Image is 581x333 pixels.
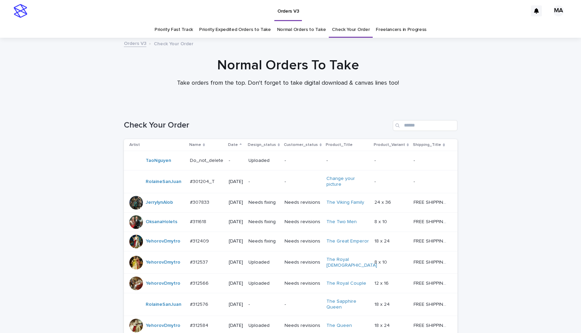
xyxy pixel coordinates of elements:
[199,22,271,38] a: Priority Expedited Orders to Take
[248,238,279,244] p: Needs fixing
[332,22,370,38] a: Check Your Order
[146,200,173,205] a: JerrylynAlob
[374,321,391,329] p: 18 x 24
[190,279,210,286] p: #312566
[124,232,457,251] tr: YehorovDmytro #312409#312409 [DATE]Needs fixingNeeds revisionsThe Great Emperor 18 x 2418 x 24 FR...
[414,218,448,225] p: FREE SHIPPING - preview in 1-2 business days, after your approval delivery will take 5-10 b.d.
[326,257,377,268] a: The Royal [DEMOGRAPHIC_DATA]
[190,156,225,164] p: Do_not_delete
[124,251,457,274] tr: YehorovDmytro #312537#312537 [DATE]UploadedNeeds revisionsThe Royal [DEMOGRAPHIC_DATA] 8 x 108 x ...
[285,219,321,225] p: Needs revisions
[374,156,377,164] p: -
[414,156,416,164] p: -
[248,219,279,225] p: Needs fixing
[124,170,457,193] tr: RolaineSanJuan #301204_T#301204_T [DATE]--Change your picture -- --
[124,120,390,130] h1: Check Your Order
[248,158,279,164] p: Uploaded
[121,57,455,73] h1: Normal Orders To Take
[414,198,448,205] p: FREE SHIPPING - preview in 1-2 business days, after your approval delivery will take 5-10 b.d., l...
[326,141,353,149] p: Product_Title
[374,178,377,185] p: -
[393,120,457,131] input: Search
[124,212,457,232] tr: OksanaHolets #311618#311618 [DATE]Needs fixingNeeds revisionsThe Two Men 8 x 108 x 10 FREE SHIPPI...
[190,178,216,185] p: #301204_T
[229,158,243,164] p: -
[124,274,457,293] tr: YehorovDmytro #312566#312566 [DATE]UploadedNeeds revisionsThe Royal Couple 12 x 1612 x 16 FREE SH...
[284,141,318,149] p: Customer_status
[129,141,140,149] p: Artist
[248,302,279,307] p: -
[248,323,279,329] p: Uploaded
[326,200,364,205] a: The Viking Family
[376,22,426,38] a: Freelancers in Progress
[124,193,457,212] tr: JerrylynAlob #307833#307833 [DATE]Needs fixingNeeds revisionsThe Viking Family 24 x 3624 x 36 FRE...
[374,198,392,205] p: 24 x 36
[190,218,208,225] p: #311618
[229,200,243,205] p: [DATE]
[414,279,448,286] p: FREE SHIPPING - preview in 1-2 business days, after your approval delivery will take 5-10 b.d.
[190,321,210,329] p: #312584
[414,178,416,185] p: -
[190,198,211,205] p: #307833
[326,176,369,187] a: Change your picture
[146,302,181,307] a: RolaineSanJuan
[14,4,27,18] img: stacker-logo-s-only.png
[146,179,181,185] a: RolaineSanJuan
[146,260,180,265] a: YehorovDmytro
[553,5,564,16] div: MA
[326,238,369,244] a: The Great Emperor
[285,323,321,329] p: Needs revisions
[413,141,441,149] p: Shipping_Title
[152,80,424,87] p: Take orders from the top. Don't forget to take digital download & canvas lines too!
[229,302,243,307] p: [DATE]
[190,237,210,244] p: #312409
[285,179,321,185] p: -
[374,237,391,244] p: 18 x 24
[285,281,321,286] p: Needs revisions
[326,219,357,225] a: The Two Men
[124,39,146,47] a: Orders V3
[248,260,279,265] p: Uploaded
[374,279,390,286] p: 12 x 16
[414,300,448,307] p: FREE SHIPPING - preview in 1-2 business days, after your approval delivery will take 5-10 b.d.
[285,238,321,244] p: Needs revisions
[229,281,243,286] p: [DATE]
[248,179,279,185] p: -
[285,200,321,205] p: Needs revisions
[248,141,276,149] p: Design_status
[190,258,209,265] p: #312537
[414,258,448,265] p: FREE SHIPPING - preview in 1-2 business days, after your approval delivery will take 5-10 b.d.
[374,218,388,225] p: 8 x 10
[326,323,352,329] a: The Queen
[229,179,243,185] p: [DATE]
[124,151,457,170] tr: TaoNguyen Do_not_deleteDo_not_delete -Uploaded---- --
[248,200,279,205] p: Needs fixing
[326,281,366,286] a: The Royal Couple
[124,293,457,316] tr: RolaineSanJuan #312576#312576 [DATE]--The Sapphire Queen 18 x 2418 x 24 FREE SHIPPING - preview i...
[155,22,193,38] a: Priority Fast Track
[326,299,369,310] a: The Sapphire Queen
[189,141,201,149] p: Name
[228,141,238,149] p: Date
[229,238,243,244] p: [DATE]
[229,260,243,265] p: [DATE]
[154,39,193,47] p: Check Your Order
[190,300,210,307] p: #312576
[277,22,326,38] a: Normal Orders to Take
[285,260,321,265] p: Needs revisions
[146,323,180,329] a: YehorovDmytro
[414,237,448,244] p: FREE SHIPPING - preview in 1-2 business days, after your approval delivery will take 5-10 b.d.
[229,219,243,225] p: [DATE]
[285,158,321,164] p: -
[146,238,180,244] a: YehorovDmytro
[146,219,177,225] a: OksanaHolets
[374,258,388,265] p: 8 x 10
[326,158,369,164] p: -
[285,302,321,307] p: -
[374,141,405,149] p: Product_Variant
[374,300,391,307] p: 18 x 24
[414,321,448,329] p: FREE SHIPPING - preview in 1-2 business days, after your approval delivery will take 5-10 b.d.
[146,281,180,286] a: YehorovDmytro
[146,158,171,164] a: TaoNguyen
